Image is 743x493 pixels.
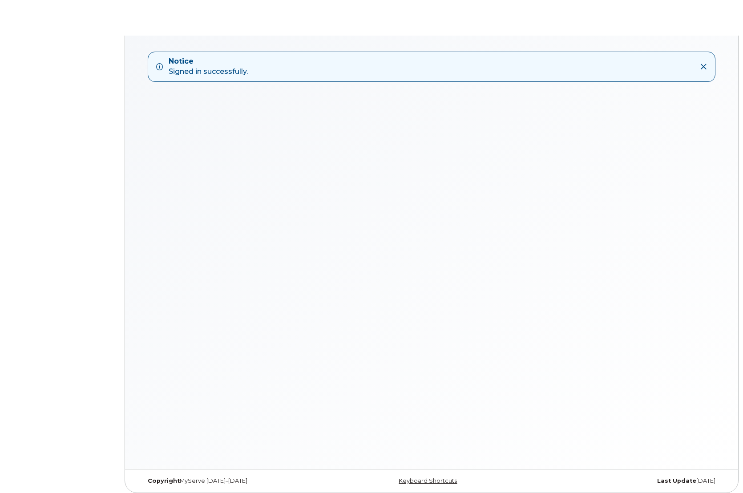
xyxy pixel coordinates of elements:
a: Keyboard Shortcuts [399,477,457,484]
strong: Copyright [148,477,180,484]
strong: Last Update [657,477,696,484]
strong: Notice [169,57,248,67]
div: MyServe [DATE]–[DATE] [141,477,335,485]
div: Signed in successfully. [169,57,248,77]
div: [DATE] [529,477,722,485]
